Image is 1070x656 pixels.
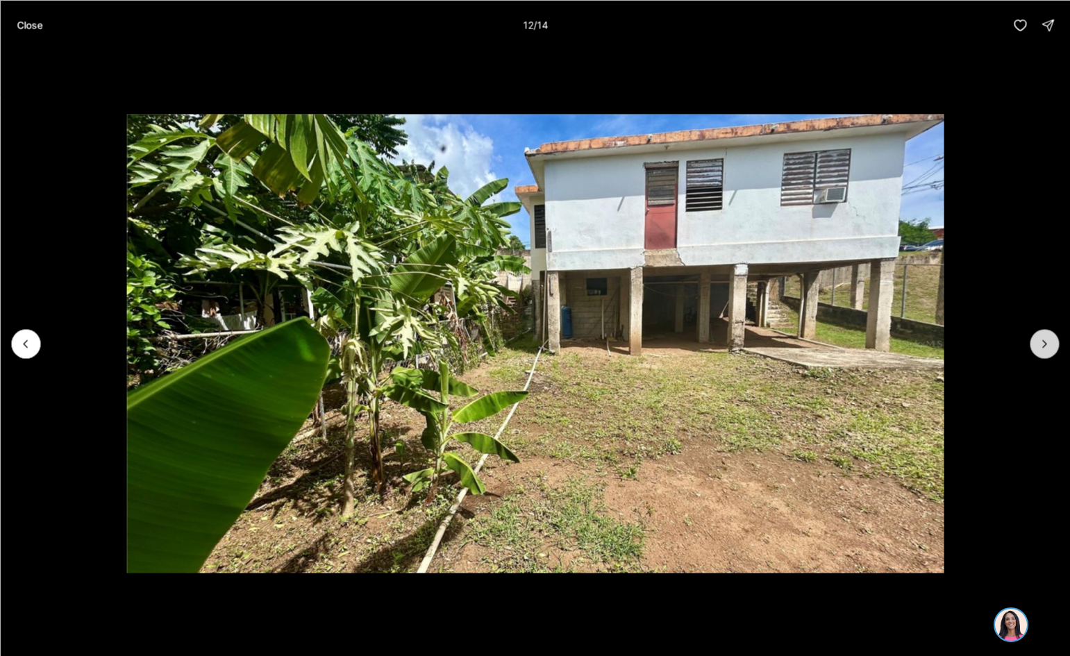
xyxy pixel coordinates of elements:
img: be3d4b55-7850-4bcb-9297-a2f9cd376e78.png [8,8,40,40]
button: Next slide [1030,329,1059,358]
p: 12 / 14 [523,19,548,31]
p: Close [17,19,42,31]
button: Previous slide [11,329,40,358]
button: Close [8,11,51,39]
